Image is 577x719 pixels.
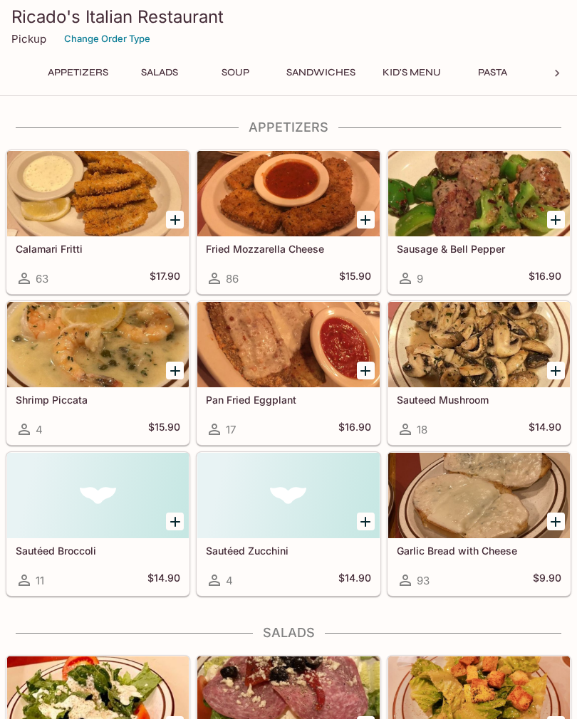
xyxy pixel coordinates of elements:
[206,545,370,557] h5: Sautéed Zucchini
[197,302,379,387] div: Pan Fried Eggplant
[7,302,189,387] div: Shrimp Piccata
[226,272,239,285] span: 86
[533,572,561,589] h5: $9.90
[36,423,43,436] span: 4
[547,211,565,229] button: Add Sausage & Bell Pepper
[128,63,192,83] button: Salads
[166,211,184,229] button: Add Calamari Fritti
[16,394,180,406] h5: Shrimp Piccata
[36,574,44,587] span: 11
[40,63,116,83] button: Appetizers
[388,452,571,596] a: Garlic Bread with Cheese93$9.90
[357,211,375,229] button: Add Fried Mozzarella Cheese
[388,151,570,236] div: Sausage & Bell Pepper
[197,452,380,596] a: Sautéed Zucchini4$14.90
[197,453,379,538] div: Sautéed Zucchini
[6,150,189,294] a: Calamari Fritti63$17.90
[417,272,423,285] span: 9
[460,63,524,83] button: Pasta
[397,545,561,557] h5: Garlic Bread with Cheese
[148,421,180,438] h5: $15.90
[6,452,189,596] a: Sautéed Broccoli11$14.90
[547,513,565,530] button: Add Garlic Bread with Cheese
[11,32,46,46] p: Pickup
[166,362,184,379] button: Add Shrimp Piccata
[547,362,565,379] button: Add Sauteed Mushroom
[150,270,180,287] h5: $17.90
[16,243,180,255] h5: Calamari Fritti
[529,421,561,438] h5: $14.90
[417,574,430,587] span: 93
[11,6,566,28] h3: Ricado's Italian Restaurant
[6,120,571,135] h4: Appetizers
[417,423,427,436] span: 18
[166,513,184,530] button: Add Sautéed Broccoli
[388,301,571,445] a: Sauteed Mushroom18$14.90
[338,421,371,438] h5: $16.90
[388,150,571,294] a: Sausage & Bell Pepper9$16.90
[226,574,233,587] span: 4
[197,301,380,445] a: Pan Fried Eggplant17$16.90
[279,63,363,83] button: Sandwiches
[7,453,189,538] div: Sautéed Broccoli
[206,394,370,406] h5: Pan Fried Eggplant
[197,150,380,294] a: Fried Mozzarella Cheese86$15.90
[197,151,379,236] div: Fried Mozzarella Cheese
[338,572,371,589] h5: $14.90
[357,513,375,530] button: Add Sautéed Zucchini
[339,270,371,287] h5: $15.90
[7,151,189,236] div: Calamari Fritti
[36,272,48,285] span: 63
[203,63,267,83] button: Soup
[16,545,180,557] h5: Sautéed Broccoli
[375,63,449,83] button: Kid's Menu
[147,572,180,589] h5: $14.90
[6,625,571,641] h4: Salads
[397,394,561,406] h5: Sauteed Mushroom
[529,270,561,287] h5: $16.90
[58,28,157,50] button: Change Order Type
[6,301,189,445] a: Shrimp Piccata4$15.90
[226,423,236,436] span: 17
[388,453,570,538] div: Garlic Bread with Cheese
[206,243,370,255] h5: Fried Mozzarella Cheese
[357,362,375,379] button: Add Pan Fried Eggplant
[388,302,570,387] div: Sauteed Mushroom
[397,243,561,255] h5: Sausage & Bell Pepper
